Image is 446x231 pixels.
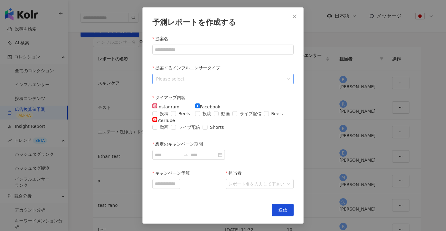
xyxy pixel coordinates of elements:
[195,103,286,110] div: Facebook
[152,64,225,71] label: 提案するインフルエンサータイプ
[152,141,208,147] label: 想定のキャンペーン期間
[157,110,171,117] span: 投稿
[152,35,173,42] label: 提案名
[152,103,193,110] div: Instagram
[152,94,190,101] label: タイアップ内容
[219,110,232,117] span: 動画
[152,17,294,28] div: 予測レポートを作成する
[153,179,180,189] input: キャンペーン予算
[152,45,294,54] input: 提案名
[176,110,193,117] span: Reels
[292,14,297,19] span: close
[278,207,287,212] span: 送信
[152,170,195,177] label: キャンペーン予算
[288,10,301,23] button: Close
[152,117,226,124] div: YouTube
[176,124,203,131] span: ライブ配信
[208,124,226,131] span: Shorts
[226,170,246,177] label: 担当者
[155,151,181,158] input: 想定のキャンペーン期間
[269,110,286,117] span: Reels
[237,110,264,117] span: ライブ配信
[157,124,171,131] span: 動画
[183,152,188,157] span: to
[272,204,294,216] button: 送信
[200,110,214,117] span: 投稿
[183,152,188,157] span: swap-right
